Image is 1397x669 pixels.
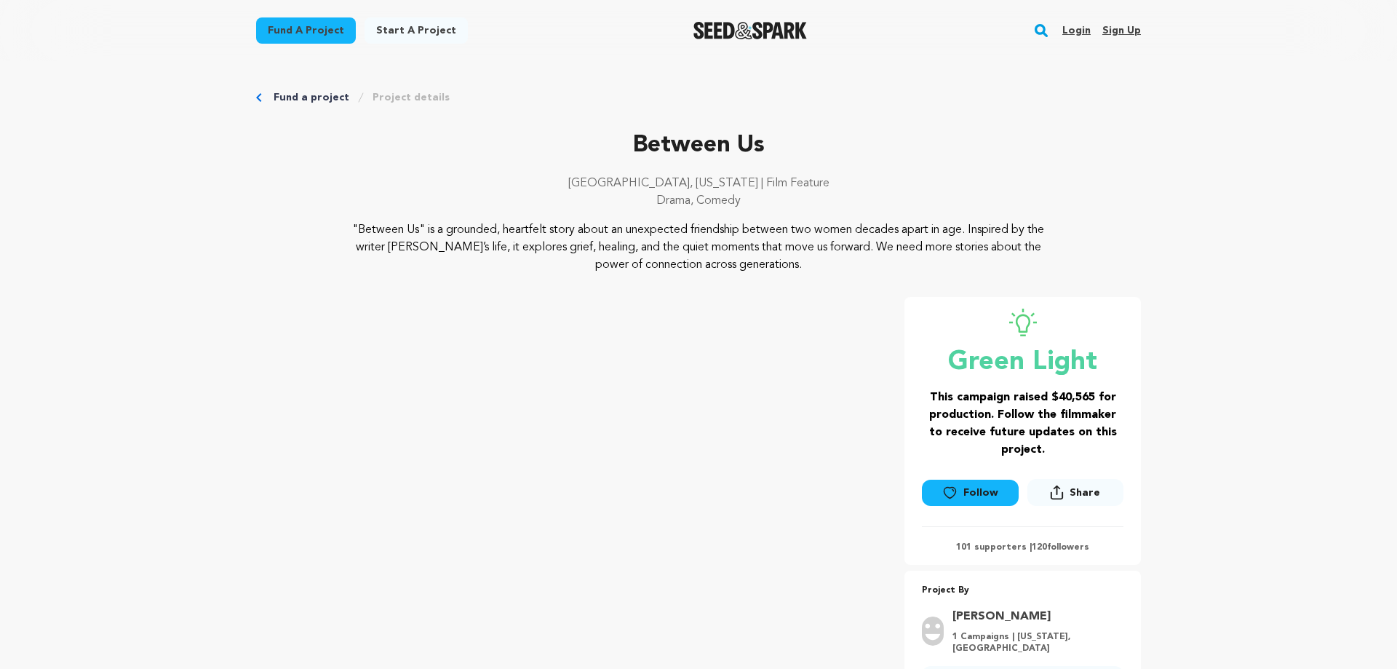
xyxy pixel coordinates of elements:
a: Goto Sarah Helbringer profile [952,608,1115,625]
p: Project By [922,582,1123,599]
h3: This campaign raised $40,565 for production. Follow the filmmaker to receive future updates on th... [922,389,1123,459]
a: Seed&Spark Homepage [693,22,808,39]
a: Fund a project [274,90,349,105]
p: [GEOGRAPHIC_DATA], [US_STATE] | Film Feature [256,175,1141,192]
p: Drama, Comedy [256,192,1141,210]
span: Share [1070,486,1100,500]
span: 120 [1032,543,1047,552]
span: Share [1027,479,1123,512]
p: 1 Campaigns | [US_STATE], [GEOGRAPHIC_DATA] [952,631,1115,654]
img: Seed&Spark Logo Dark Mode [693,22,808,39]
a: Project details [373,90,450,105]
a: Start a project [365,17,468,44]
img: user.png [922,617,944,646]
a: Login [1062,19,1091,42]
p: 101 supporters | followers [922,542,1123,553]
div: Breadcrumb [256,90,1141,105]
p: Between Us [256,128,1141,163]
a: Fund a project [256,17,356,44]
p: Green Light [922,348,1123,377]
button: Share [1027,479,1123,506]
a: Follow [922,480,1018,506]
p: "Between Us" is a grounded, heartfelt story about an unexpected friendship between two women deca... [345,221,1053,274]
a: Sign up [1102,19,1141,42]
